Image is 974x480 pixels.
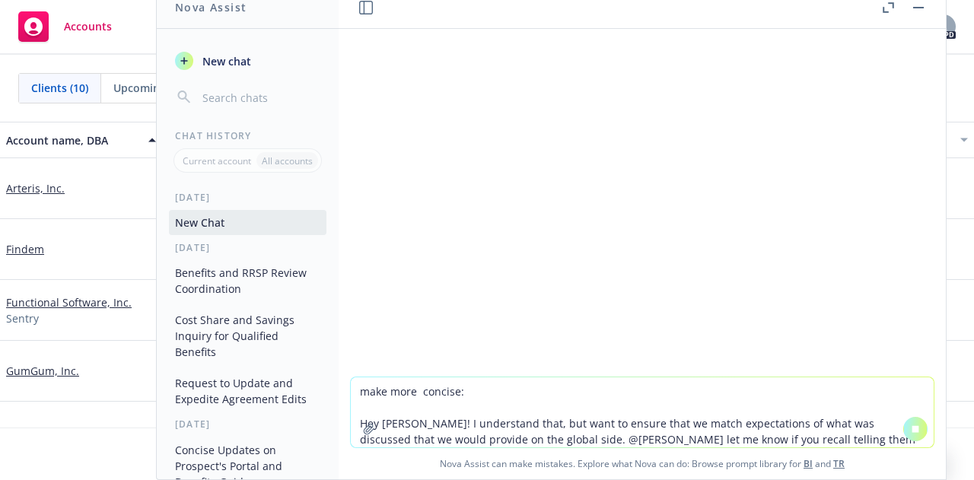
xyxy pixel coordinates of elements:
[31,80,88,96] span: Clients (10)
[157,418,339,431] div: [DATE]
[345,448,940,479] span: Nova Assist can make mistakes. Explore what Nova can do: Browse prompt library for and
[12,5,118,48] a: Accounts
[169,210,326,235] button: New Chat
[6,132,139,148] div: Account name, DBA
[804,457,813,470] a: BI
[6,180,65,196] a: Arteris, Inc.
[6,363,79,379] a: GumGum, Inc.
[113,80,231,96] span: Upcoming renewals (0)
[64,21,112,33] span: Accounts
[6,294,132,310] a: Functional Software, Inc.
[169,260,326,301] button: Benefits and RRSP Review Coordination
[262,154,313,167] p: All accounts
[199,53,251,69] span: New chat
[157,191,339,204] div: [DATE]
[199,87,320,108] input: Search chats
[157,241,339,254] div: [DATE]
[169,307,326,364] button: Cost Share and Savings Inquiry for Qualified Benefits
[6,424,123,440] a: Lantheus Holdings Inc.
[6,241,44,257] a: Findem
[6,310,39,326] span: Sentry
[169,370,326,412] button: Request to Update and Expedite Agreement Edits
[183,154,251,167] p: Current account
[157,129,339,142] div: Chat History
[169,47,326,75] button: New chat
[833,457,845,470] a: TR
